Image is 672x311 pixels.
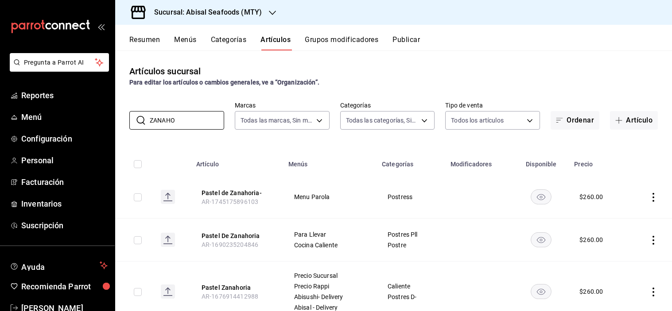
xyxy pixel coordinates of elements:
[21,280,108,292] span: Recomienda Parrot
[531,189,552,204] button: availability-product
[388,294,434,300] span: Postres D-
[445,147,514,176] th: Modificadores
[24,58,95,67] span: Pregunta a Parrot AI
[202,198,258,205] span: AR-1745175896103
[294,242,365,248] span: Cocina Caliente
[649,193,658,202] button: actions
[294,294,365,300] span: Abisushi- Delivery
[283,147,377,176] th: Menús
[294,304,365,311] span: Abisal - Delivery
[202,283,272,292] button: edit-product-location
[129,35,672,50] div: navigation tabs
[579,192,603,201] div: $ 260.00
[649,288,658,296] button: actions
[531,284,552,299] button: availability-product
[294,231,365,238] span: Para Llevar
[346,116,419,125] span: Todas las categorías, Sin categoría
[340,102,435,108] label: Categorías
[21,133,108,145] span: Configuración
[388,283,434,289] span: Caliente
[21,219,108,231] span: Suscripción
[392,35,420,50] button: Publicar
[21,176,108,188] span: Facturación
[202,231,272,240] button: edit-product-location
[388,194,434,200] span: Postress
[174,35,196,50] button: Menús
[551,111,599,130] button: Ordenar
[235,102,330,108] label: Marcas
[513,147,569,176] th: Disponible
[202,293,258,300] span: AR-1676914412988
[21,89,108,101] span: Reportes
[294,194,365,200] span: Menu Parola
[97,23,105,30] button: open_drawer_menu
[451,116,504,125] span: Todos los artículos
[388,242,434,248] span: Postre
[10,53,109,72] button: Pregunta a Parrot AI
[305,35,378,50] button: Grupos modificadores
[610,111,658,130] button: Artículo
[569,147,628,176] th: Precio
[649,236,658,245] button: actions
[129,79,319,86] strong: Para editar los artículos o cambios generales, ve a “Organización”.
[21,260,96,271] span: Ayuda
[260,35,291,50] button: Artículos
[388,231,434,238] span: Postres Pll
[531,232,552,247] button: availability-product
[202,241,258,248] span: AR-1690235204846
[294,273,365,279] span: Precio Sucursal
[377,147,445,176] th: Categorías
[21,154,108,166] span: Personal
[579,235,603,244] div: $ 260.00
[129,65,201,78] div: Artículos sucursal
[150,111,224,129] input: Buscar artículo
[129,35,160,50] button: Resumen
[241,116,313,125] span: Todas las marcas, Sin marca
[211,35,247,50] button: Categorías
[21,198,108,210] span: Inventarios
[579,287,603,296] div: $ 260.00
[202,188,272,197] button: edit-product-location
[191,147,283,176] th: Artículo
[294,283,365,289] span: Precio Rappi
[21,111,108,123] span: Menú
[6,64,109,73] a: Pregunta a Parrot AI
[445,102,540,108] label: Tipo de venta
[147,7,262,18] h3: Sucursal: Abisal Seafoods (MTY)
